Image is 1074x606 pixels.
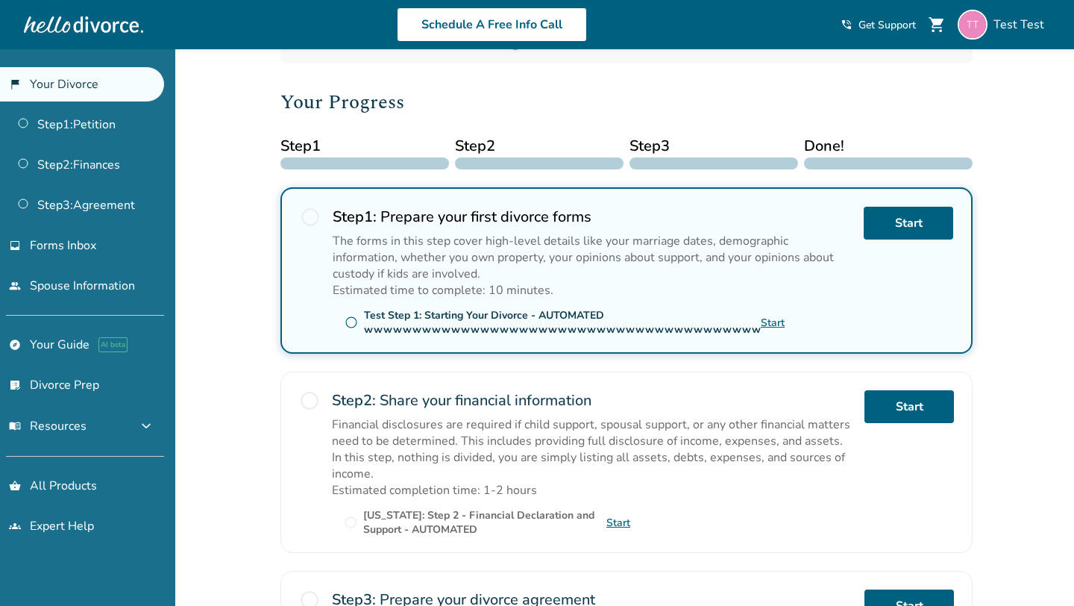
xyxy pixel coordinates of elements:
strong: Step 2 : [332,390,376,410]
a: Start [606,516,630,530]
p: Financial disclosures are required if child support, spousal support, or any other financial matt... [332,416,852,449]
span: phone_in_talk [841,19,852,31]
h2: Your Progress [280,87,973,117]
span: radio_button_unchecked [344,516,357,529]
div: [US_STATE]: Step 2 - Financial Declaration and Support - AUTOMATED [363,508,606,537]
p: The forms in this step cover high-level details like your marriage dates, demographic information... [333,233,852,282]
span: shopping_cart [928,16,946,34]
span: Done! [804,135,973,157]
span: Step 2 [455,135,624,157]
div: Test Step 1: Starting Your Divorce - AUTOMATED wwwwwwwwwwwwwwwwwwwwwwwwwwwwwwwwwwwwwwwww [364,308,761,337]
a: Start [864,207,953,240]
span: shopping_basket [9,480,21,492]
h2: Prepare your first divorce forms [333,207,852,227]
span: Step 3 [629,135,798,157]
strong: Step 1 : [333,207,377,227]
p: Estimated completion time: 1-2 hours [332,482,852,499]
iframe: Chat Widget [999,534,1074,606]
span: radio_button_unchecked [300,207,321,228]
a: Start [864,390,954,423]
a: Start [761,316,785,330]
span: groups [9,520,21,532]
a: Schedule A Free Info Call [397,7,587,42]
span: expand_more [137,417,155,435]
p: Estimated time to complete: 10 minutes. [333,282,852,299]
p: In this step, nothing is divided, you are simply listing all assets, debts, expenses, and sources... [332,449,852,482]
span: flag_2 [9,78,21,90]
h2: Share your financial information [332,390,852,410]
span: list_alt_check [9,379,21,391]
span: Forms Inbox [30,237,96,254]
span: Resources [9,418,87,434]
span: radio_button_unchecked [345,316,358,329]
span: inbox [9,240,21,252]
img: cahodix615@noidem.com [958,10,987,40]
span: AI beta [98,337,128,352]
span: radio_button_unchecked [299,390,320,411]
span: Test Test [993,16,1050,33]
span: Get Support [858,18,916,32]
span: Step 1 [280,135,449,157]
span: explore [9,339,21,351]
a: phone_in_talkGet Support [841,18,916,32]
span: menu_book [9,420,21,432]
span: people [9,280,21,292]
